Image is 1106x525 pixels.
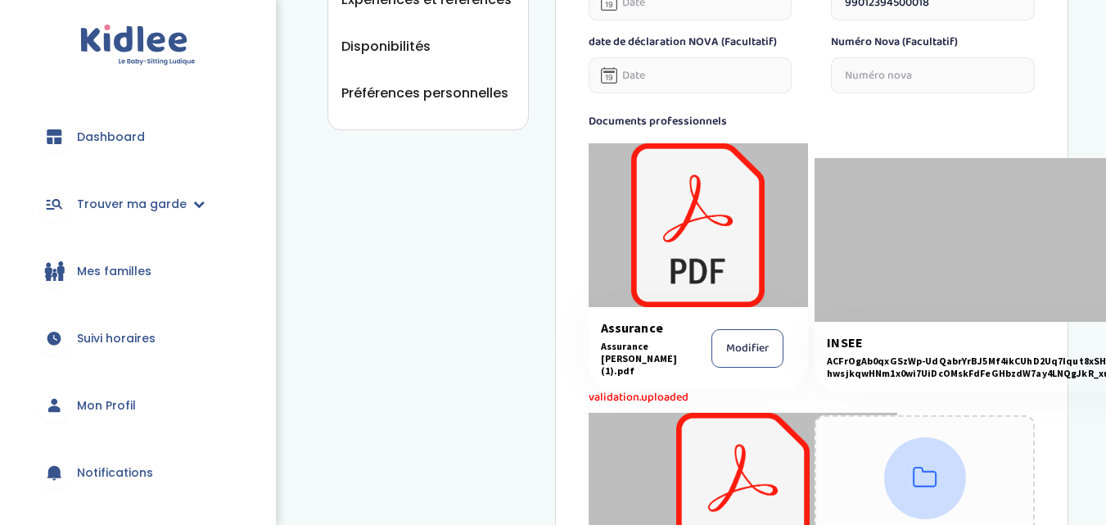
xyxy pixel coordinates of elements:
a: Dashboard [25,107,251,166]
a: Mes familles [25,242,251,301]
a: Suivi horaires [25,309,251,368]
span: Mon Profil [77,397,136,414]
span: Suivi horaires [77,330,156,347]
button: Modifier [711,329,783,368]
input: Numéro nova [831,57,1035,93]
a: Trouver ma garde [25,174,251,233]
span: Mes familles [77,263,151,280]
img: logo.svg [80,25,196,66]
label: Documents professionnels [589,113,1036,130]
button: Préférences personnelles [341,83,508,103]
span: Notifications [77,464,153,482]
label: date de déclaration NOVA (Facultatif) [589,34,792,51]
span: Dashboard [77,129,145,146]
span: Trouver ma garde [77,196,187,213]
span: validation.uploaded [589,389,809,406]
span: Assurance [601,319,684,336]
button: Disponibilités [341,36,431,57]
a: Mon Profil [25,376,251,435]
input: Date [589,57,792,93]
a: Notifications [25,443,251,502]
label: Numéro Nova (Facultatif) [831,34,1035,51]
span: Assurance [PERSON_NAME] (1).pdf [601,340,684,377]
